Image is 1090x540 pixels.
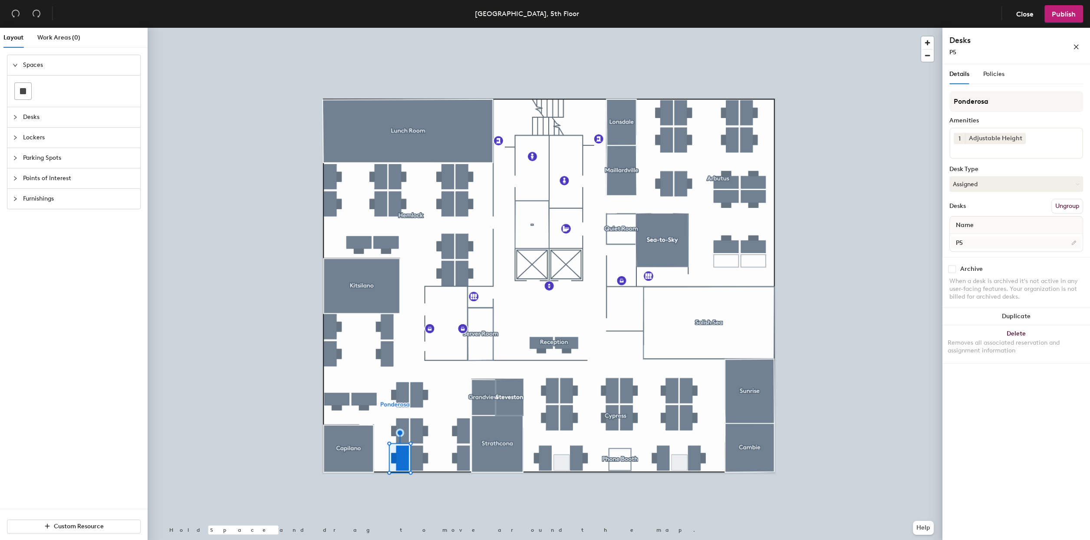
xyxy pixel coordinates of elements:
[23,148,135,168] span: Parking Spots
[54,523,104,530] span: Custom Resource
[13,115,18,120] span: collapsed
[949,35,1045,46] h4: Desks
[23,128,135,148] span: Lockers
[949,166,1083,173] div: Desk Type
[1051,199,1083,214] button: Ungroup
[942,308,1090,325] button: Duplicate
[983,70,1004,78] span: Policies
[949,176,1083,192] button: Assigned
[949,117,1083,124] div: Amenities
[1052,10,1076,18] span: Publish
[3,34,23,41] span: Layout
[1009,5,1041,23] button: Close
[475,8,579,19] div: [GEOGRAPHIC_DATA], 5th Floor
[1073,44,1079,50] span: close
[949,49,956,56] span: P5
[958,134,961,143] span: 1
[949,203,966,210] div: Desks
[37,34,80,41] span: Work Areas (0)
[952,217,978,233] span: Name
[949,70,969,78] span: Details
[913,521,934,535] button: Help
[7,520,141,533] button: Custom Resource
[1044,5,1083,23] button: Publish
[954,133,965,144] button: 1
[952,237,1081,249] input: Unnamed desk
[11,9,20,18] span: undo
[948,339,1085,355] div: Removes all associated reservation and assignment information
[23,55,135,75] span: Spaces
[23,107,135,127] span: Desks
[13,196,18,201] span: collapsed
[28,5,45,23] button: Redo (⌘ + ⇧ + Z)
[942,325,1090,363] button: DeleteRemoves all associated reservation and assignment information
[23,189,135,209] span: Furnishings
[949,277,1083,301] div: When a desk is archived it's not active in any user-facing features. Your organization is not bil...
[13,135,18,140] span: collapsed
[23,168,135,188] span: Points of Interest
[13,176,18,181] span: collapsed
[13,63,18,68] span: expanded
[7,5,24,23] button: Undo (⌘ + Z)
[960,266,983,273] div: Archive
[13,155,18,161] span: collapsed
[965,133,1026,144] div: Adjustable Height
[1016,10,1034,18] span: Close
